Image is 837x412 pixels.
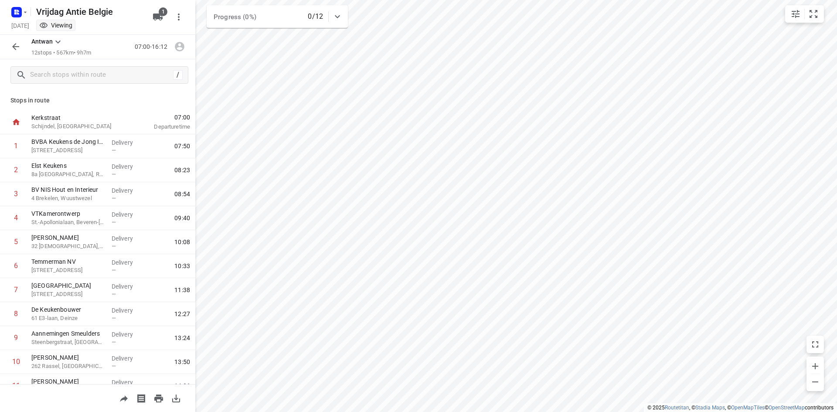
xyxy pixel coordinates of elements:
p: Delivery [112,378,144,387]
p: Delivery [112,306,144,315]
span: 10:08 [174,238,190,246]
p: BVBA Keukens de Jong Interieurinrichting [31,137,105,146]
p: Steenbergstraat, [GEOGRAPHIC_DATA] [31,338,105,347]
p: [PERSON_NAME] [31,353,105,362]
span: Print shipping labels [133,394,150,402]
p: 32 [DEMOGRAPHIC_DATA], Temse [31,242,105,251]
span: — [112,243,116,249]
div: 10 [12,358,20,366]
p: Departure time [133,123,190,131]
a: Stadia Maps [695,405,725,411]
div: 11 [12,381,20,390]
p: Delivery [112,258,144,267]
p: 0/12 [308,11,323,22]
span: — [112,195,116,201]
p: 12 stops • 567km • 9h7m [31,49,91,57]
p: Delivery [112,138,144,147]
div: 9 [14,334,18,342]
span: 14:06 [174,381,190,390]
p: Antwan [31,37,53,46]
p: Delivery [112,354,144,363]
span: — [112,267,116,273]
p: Delivery [112,162,144,171]
div: You are currently in view mode. To make any changes, go to edit project. [39,21,72,30]
div: 2 [14,166,18,174]
span: 08:54 [174,190,190,198]
span: Print route [150,394,167,402]
div: 8 [14,310,18,318]
span: Progress (0%) [214,13,256,21]
div: / [173,70,183,80]
p: 8A Industrielaan, Torhout [31,290,105,299]
div: 4 [14,214,18,222]
p: 07:00-16:12 [135,42,171,51]
span: 10:33 [174,262,190,270]
p: 8a Zuiderdijk, Rijkevorsel [31,170,105,179]
p: 262 Rassel, [GEOGRAPHIC_DATA] [31,362,105,371]
a: OpenStreetMap [769,405,805,411]
span: — [112,363,116,369]
span: 11:38 [174,286,190,294]
p: 61 E3-laan, Deinze [31,314,105,323]
span: — [112,219,116,225]
span: — [112,147,116,153]
span: 09:40 [174,214,190,222]
div: small contained button group [785,5,824,23]
p: [STREET_ADDRESS] [31,146,105,155]
p: Stops in route [10,96,185,105]
span: — [112,339,116,345]
div: 5 [14,238,18,246]
span: Download route [167,394,185,402]
li: © 2025 , © , © © contributors [647,405,834,411]
p: Elst Keukens [31,161,105,170]
a: OpenMapTiles [731,405,765,411]
span: — [112,171,116,177]
p: VTKamerontwerp [31,209,105,218]
button: More [170,8,187,26]
p: Delivery [112,282,144,291]
p: BV NIS Hout en Interieur [31,185,105,194]
button: 1 [149,8,167,26]
span: — [112,315,116,321]
p: [STREET_ADDRESS] [31,266,105,275]
span: 13:50 [174,358,190,366]
a: Routetitan [665,405,689,411]
p: [PERSON_NAME] [31,377,105,386]
div: 1 [14,142,18,150]
button: Map settings [787,5,804,23]
span: — [112,291,116,297]
p: De Keukenbouwer [31,305,105,314]
p: Delivery [112,186,144,195]
span: Route unassigned [171,42,188,51]
span: 07:50 [174,142,190,150]
p: Kerkstraat [31,113,122,122]
p: Aannemingen Smeulders [31,329,105,338]
p: [GEOGRAPHIC_DATA] [31,281,105,290]
span: 12:27 [174,310,190,318]
p: Delivery [112,234,144,243]
input: Search stops within route [30,68,173,82]
p: Delivery [112,210,144,219]
span: 07:00 [133,113,190,122]
div: 3 [14,190,18,198]
div: 7 [14,286,18,294]
button: Fit zoom [805,5,822,23]
span: Share route [115,394,133,402]
p: [PERSON_NAME] [31,233,105,242]
div: 6 [14,262,18,270]
p: St.-Apollonialaan, Beveren-Kruibeke-Zwijndrecht [31,218,105,227]
div: Progress (0%)0/12 [207,5,348,28]
p: 4 Brekelen, Wuustwezel [31,194,105,203]
span: 08:23 [174,166,190,174]
p: Schijndel, [GEOGRAPHIC_DATA] [31,122,122,131]
p: Temmerman NV [31,257,105,266]
p: Delivery [112,330,144,339]
span: 1 [159,7,167,16]
span: 13:24 [174,334,190,342]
